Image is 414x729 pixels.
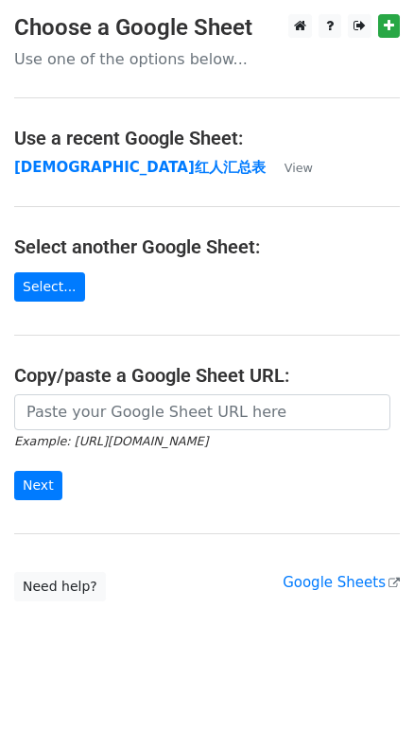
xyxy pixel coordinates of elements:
[283,574,400,591] a: Google Sheets
[14,159,266,176] a: [DEMOGRAPHIC_DATA]红人汇总表
[14,434,208,448] small: Example: [URL][DOMAIN_NAME]
[14,127,400,149] h4: Use a recent Google Sheet:
[266,159,313,176] a: View
[14,49,400,69] p: Use one of the options below...
[14,394,390,430] input: Paste your Google Sheet URL here
[14,14,400,42] h3: Choose a Google Sheet
[14,471,62,500] input: Next
[14,272,85,302] a: Select...
[14,235,400,258] h4: Select another Google Sheet:
[14,364,400,387] h4: Copy/paste a Google Sheet URL:
[285,161,313,175] small: View
[14,572,106,601] a: Need help?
